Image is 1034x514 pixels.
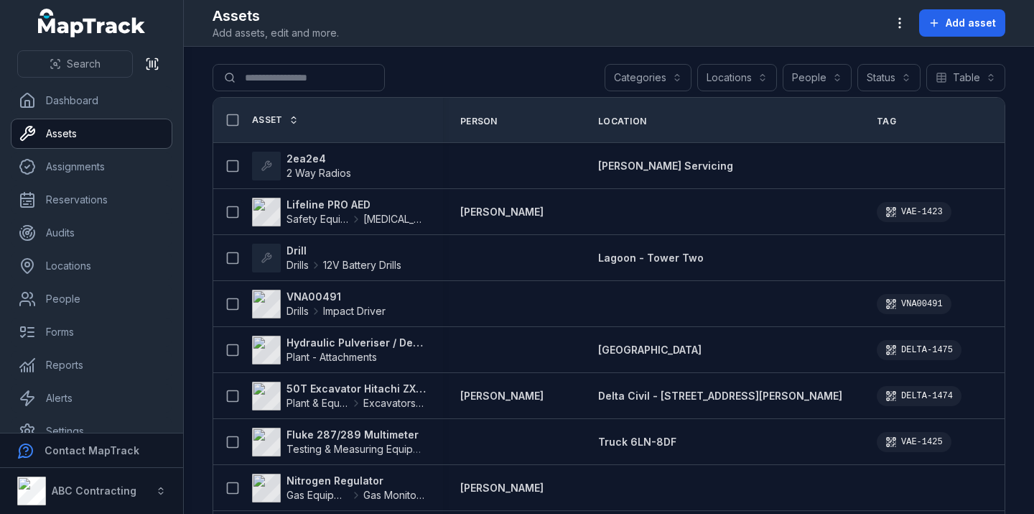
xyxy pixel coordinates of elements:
a: Fluke 287/289 MultimeterTesting & Measuring Equipment [252,428,426,456]
span: Gas Equipment [287,488,349,502]
a: 50T Excavator Hitachi ZX350Plant & EquipmentExcavators & Plant [252,382,426,410]
button: Table [926,64,1005,91]
span: Truck 6LN-8DF [598,436,676,448]
button: Locations [697,64,777,91]
a: [PERSON_NAME] [460,389,544,403]
span: Drills [287,304,309,318]
a: Nitrogen RegulatorGas EquipmentGas Monitors - Methane [252,474,426,502]
a: People [11,285,172,313]
a: [GEOGRAPHIC_DATA] [598,343,702,357]
span: Location [598,116,646,127]
span: 2 Way Radios [287,167,351,179]
span: Testing & Measuring Equipment [287,443,436,455]
span: Impact Driver [323,304,386,318]
strong: ABC Contracting [52,485,136,497]
a: VNA00491DrillsImpact Driver [252,290,386,318]
a: Alerts [11,384,172,413]
a: Lagoon - Tower Two [598,251,704,265]
span: Plant & Equipment [287,396,349,410]
button: Add asset [919,9,1005,37]
span: Gas Monitors - Methane [363,488,426,502]
button: Categories [605,64,691,91]
span: Tag [877,116,896,127]
span: Add assets, edit and more. [213,26,339,40]
strong: VNA00491 [287,290,386,304]
span: 12V Battery Drills [323,258,401,272]
a: Hydraulic Pulveriser / Demolition ShearPlant - Attachments [252,336,426,364]
a: Assignments [11,152,172,181]
div: VNA00491 [877,294,951,314]
a: Delta Civil - [STREET_ADDRESS][PERSON_NAME] [598,389,842,403]
strong: Fluke 287/289 Multimeter [287,428,426,442]
a: [PERSON_NAME] [460,481,544,495]
span: Excavators & Plant [363,396,426,410]
a: [PERSON_NAME] Servicing [598,159,733,173]
span: Lagoon - Tower Two [598,252,704,264]
div: VAE-1423 [877,202,951,222]
span: Search [67,57,101,71]
span: [GEOGRAPHIC_DATA] [598,344,702,356]
a: Truck 6LN-8DF [598,435,676,449]
strong: Hydraulic Pulveriser / Demolition Shear [287,336,426,350]
a: Asset [252,114,299,126]
a: Audits [11,219,172,247]
h2: Assets [213,6,339,26]
strong: Nitrogen Regulator [287,474,426,488]
a: DrillDrills12V Battery Drills [252,244,401,272]
a: Settings [11,417,172,446]
a: Forms [11,318,172,347]
strong: Lifeline PRO AED [287,198,426,212]
a: Reservations [11,185,172,214]
strong: Drill [287,244,401,258]
button: People [783,64,852,91]
span: Safety Equipment [287,212,349,226]
strong: 2ea2e4 [287,152,351,166]
span: Plant - Attachments [287,351,377,363]
div: DELTA-1474 [877,386,961,406]
span: Add asset [946,16,996,30]
strong: Contact MapTrack [45,444,139,456]
a: Lifeline PRO AEDSafety Equipment[MEDICAL_DATA] [252,198,426,226]
span: Delta Civil - [STREET_ADDRESS][PERSON_NAME] [598,390,842,402]
a: 2ea2e42 Way Radios [252,152,351,180]
div: VAE-1425 [877,432,951,452]
button: Search [17,50,133,78]
a: Dashboard [11,86,172,115]
div: DELTA-1475 [877,340,961,360]
span: [PERSON_NAME] Servicing [598,160,733,172]
span: Asset [252,114,283,126]
strong: 50T Excavator Hitachi ZX350 [287,382,426,396]
a: [PERSON_NAME] [460,205,544,219]
a: MapTrack [38,9,146,37]
a: Assets [11,119,172,148]
a: Locations [11,252,172,280]
span: Person [460,116,498,127]
span: Drills [287,258,309,272]
span: [MEDICAL_DATA] [363,212,426,226]
button: Status [857,64,921,91]
a: Reports [11,351,172,380]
